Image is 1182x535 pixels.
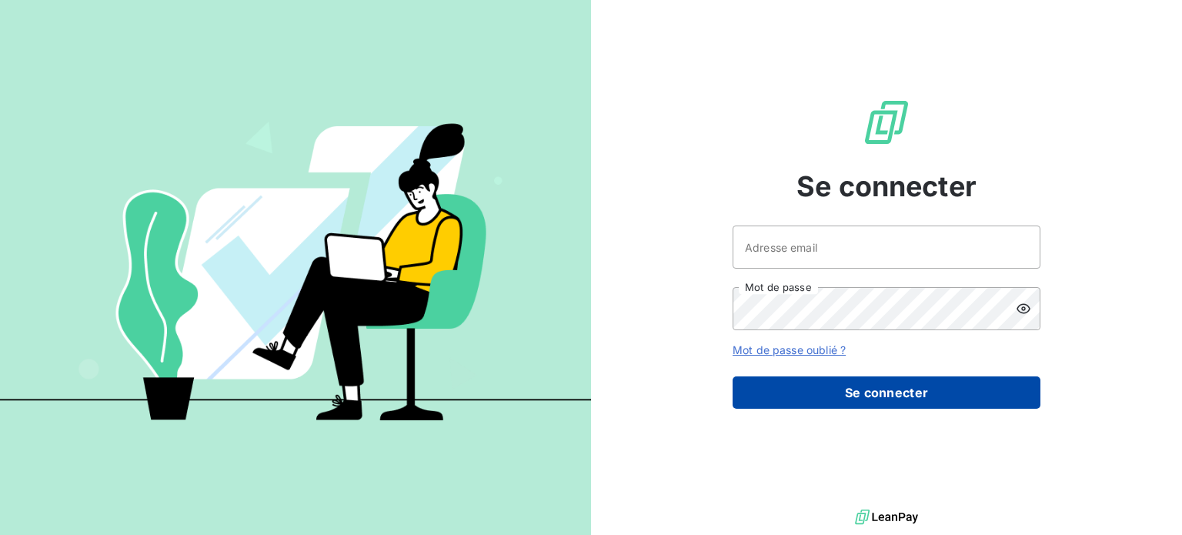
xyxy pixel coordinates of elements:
img: logo [855,506,918,529]
span: Se connecter [796,166,977,207]
a: Mot de passe oublié ? [733,343,846,356]
input: placeholder [733,226,1040,269]
button: Se connecter [733,376,1040,409]
img: Logo LeanPay [862,98,911,147]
